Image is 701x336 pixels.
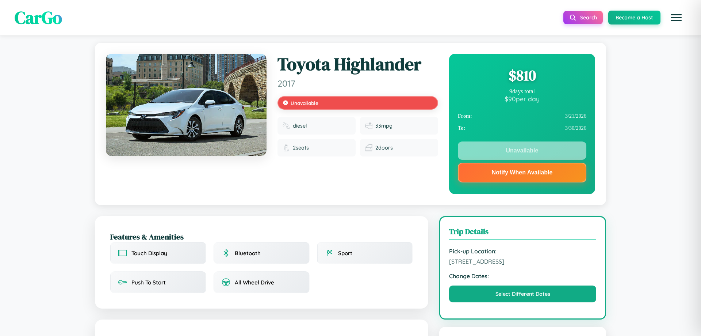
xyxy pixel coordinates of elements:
button: Open menu [666,7,686,28]
button: Search [563,11,603,24]
img: Doors [365,144,372,151]
span: All Wheel Drive [235,279,274,286]
strong: From: [458,113,472,119]
span: diesel [293,122,307,129]
button: Notify When Available [458,163,586,182]
div: 3 / 21 / 2026 [458,110,586,122]
img: Fuel efficiency [365,122,372,129]
span: Bluetooth [235,250,261,257]
span: Search [580,14,597,21]
span: [STREET_ADDRESS] [449,258,596,265]
img: Toyota Highlander 2017 [106,54,267,156]
span: 2 doors [375,144,393,151]
div: 9 days total [458,88,586,95]
span: 2 seats [293,144,309,151]
div: $ 810 [458,65,586,85]
img: Seats [283,144,290,151]
strong: To: [458,125,465,131]
div: 3 / 30 / 2026 [458,122,586,134]
strong: Change Dates: [449,272,596,280]
span: 2017 [277,78,438,89]
h1: Toyota Highlander [277,54,438,75]
h3: Trip Details [449,226,596,240]
span: Push To Start [131,279,166,286]
span: Unavailable [291,100,318,106]
span: Touch Display [131,250,167,257]
div: $ 90 per day [458,95,586,103]
button: Select Different Dates [449,286,596,302]
button: Unavailable [458,141,586,160]
span: CarGo [15,5,62,30]
strong: Pick-up Location: [449,248,596,255]
span: 33 mpg [375,122,392,129]
span: Sport [338,250,352,257]
button: Become a Host [608,11,660,24]
h2: Features & Amenities [110,231,413,242]
img: Fuel type [283,122,290,129]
